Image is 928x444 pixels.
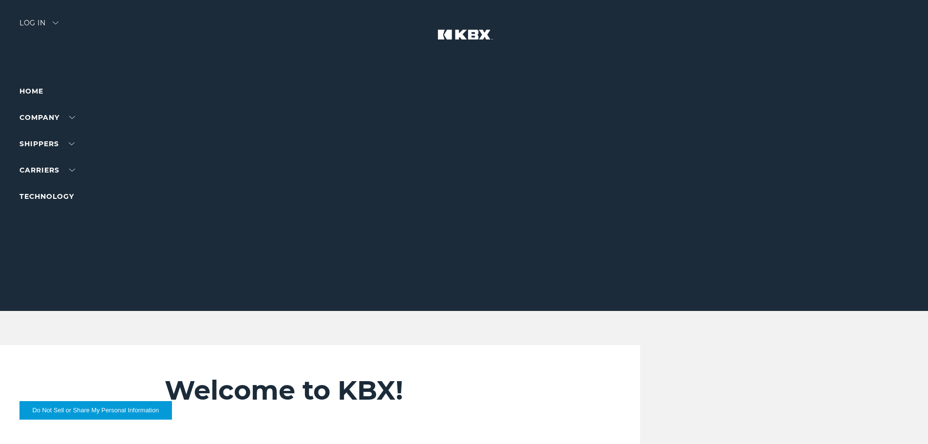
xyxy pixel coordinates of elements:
a: Home [19,87,43,96]
img: kbx logo [428,19,501,62]
img: arrow [53,21,58,24]
a: SHIPPERS [19,139,75,148]
div: Log in [19,19,58,34]
a: Technology [19,192,74,201]
h2: Welcome to KBX! [165,374,582,406]
a: Company [19,113,75,122]
a: Carriers [19,166,75,174]
button: Do Not Sell or Share My Personal Information [19,401,172,420]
